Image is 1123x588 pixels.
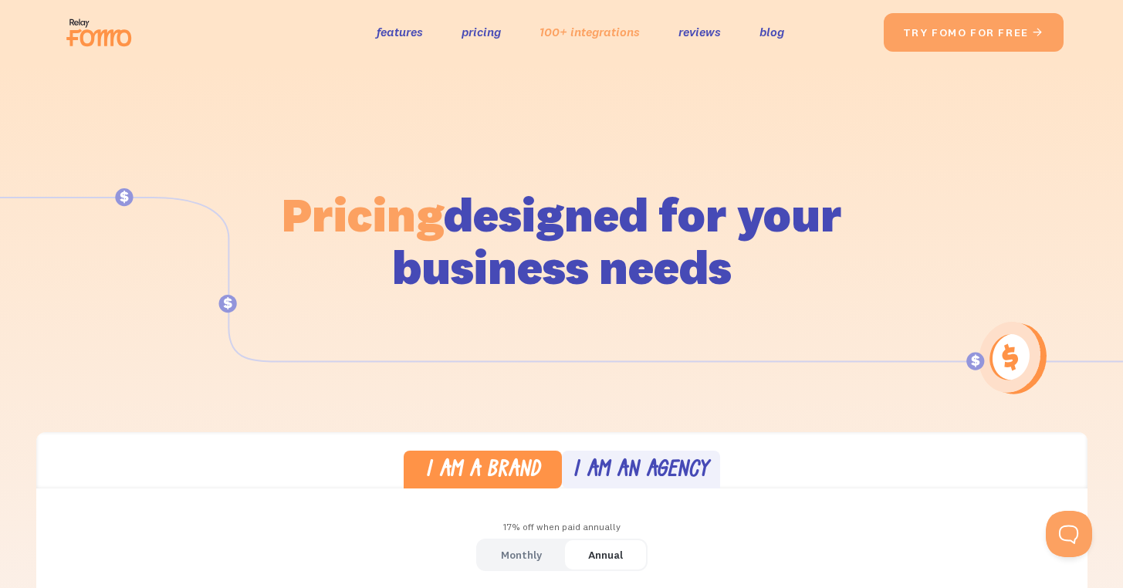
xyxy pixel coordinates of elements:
[678,21,721,43] a: reviews
[588,544,623,566] div: Annual
[573,460,709,482] div: I am an agency
[884,13,1064,52] a: try fomo for free
[1032,25,1044,39] span: 
[281,188,843,293] h1: designed for your business needs
[759,21,784,43] a: blog
[1046,511,1092,557] iframe: Toggle Customer Support
[377,21,423,43] a: features
[282,184,444,244] span: Pricing
[36,516,1087,539] div: 17% off when paid annually
[501,544,542,566] div: Monthly
[425,460,540,482] div: I am a brand
[462,21,501,43] a: pricing
[540,21,640,43] a: 100+ integrations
